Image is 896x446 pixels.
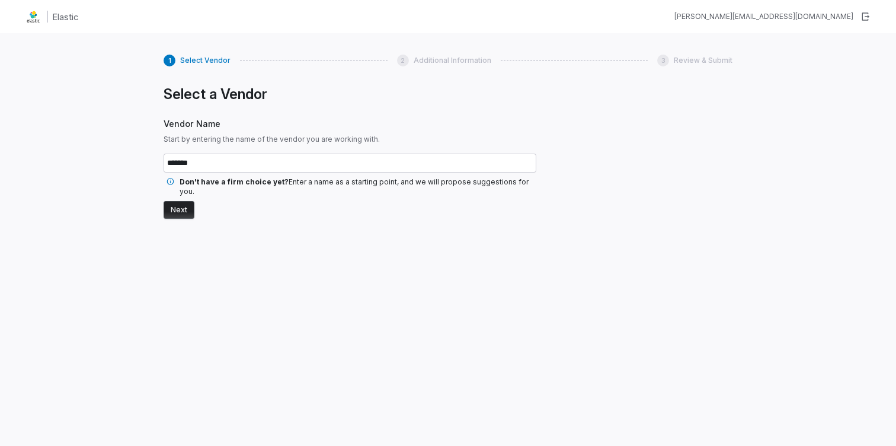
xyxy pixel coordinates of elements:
span: Select Vendor [180,56,231,65]
h1: Select a Vendor [164,85,536,103]
div: 3 [657,55,669,66]
span: Start by entering the name of the vendor you are working with. [164,135,536,144]
div: 1 [164,55,175,66]
span: Enter a name as a starting point, and we will propose suggestions for you. [180,177,529,196]
span: Don't have a firm choice yet? [180,177,289,186]
div: 2 [397,55,409,66]
span: Additional Information [414,56,491,65]
img: Clerk Logo [24,7,43,26]
div: [PERSON_NAME][EMAIL_ADDRESS][DOMAIN_NAME] [674,12,853,21]
h1: Elastic [53,11,78,23]
span: Review & Submit [674,56,732,65]
button: Next [164,201,194,219]
span: Vendor Name [164,117,536,130]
